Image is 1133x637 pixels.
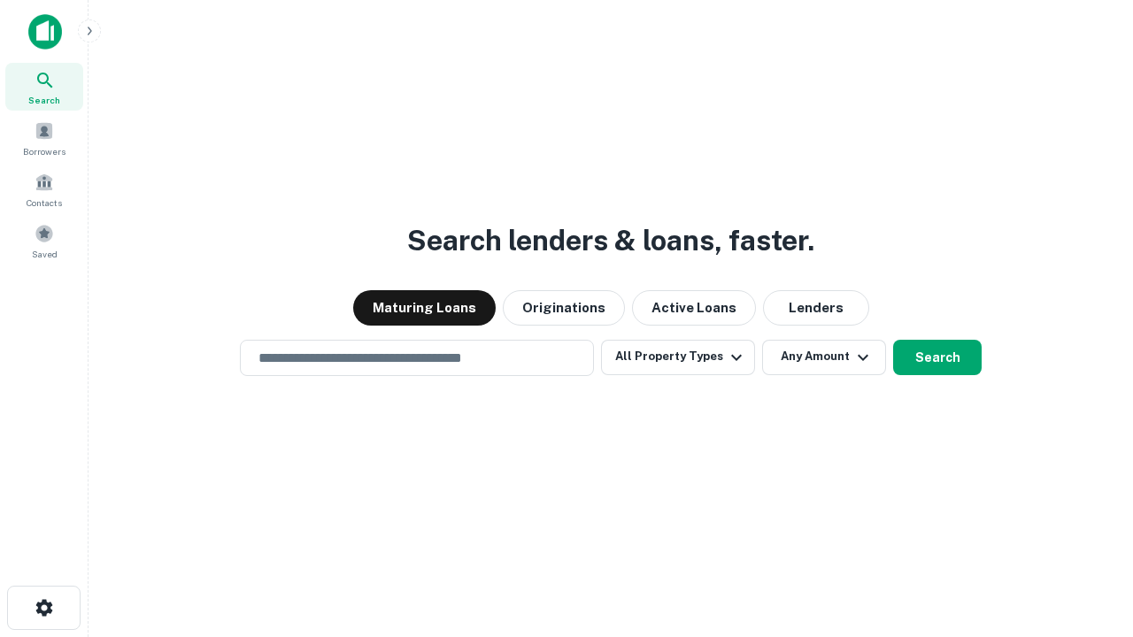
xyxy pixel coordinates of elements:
[762,340,886,375] button: Any Amount
[23,144,66,158] span: Borrowers
[1044,495,1133,580] iframe: Chat Widget
[28,93,60,107] span: Search
[763,290,869,326] button: Lenders
[5,217,83,265] a: Saved
[353,290,496,326] button: Maturing Loans
[503,290,625,326] button: Originations
[5,165,83,213] a: Contacts
[601,340,755,375] button: All Property Types
[27,196,62,210] span: Contacts
[407,219,814,262] h3: Search lenders & loans, faster.
[632,290,756,326] button: Active Loans
[893,340,982,375] button: Search
[5,114,83,162] a: Borrowers
[28,14,62,50] img: capitalize-icon.png
[32,247,58,261] span: Saved
[5,63,83,111] a: Search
